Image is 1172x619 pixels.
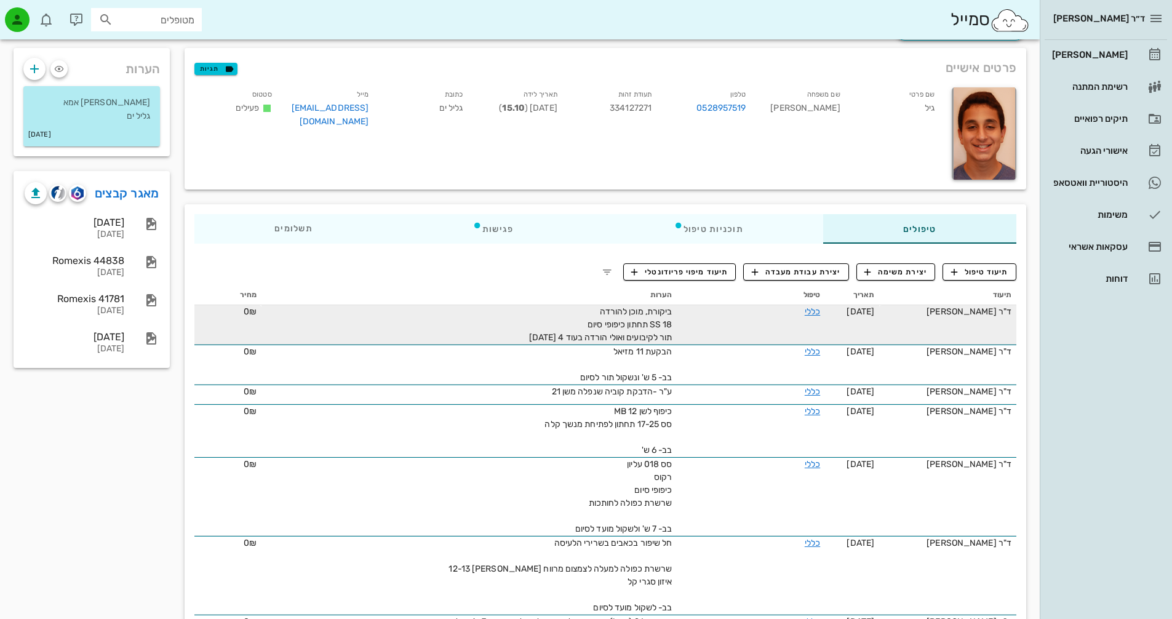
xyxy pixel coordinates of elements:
[610,103,652,113] span: 334127271
[25,230,124,240] div: [DATE]
[49,185,66,202] button: cliniview logo
[244,459,257,469] span: 0₪
[884,537,1011,549] div: ד"ר [PERSON_NAME]
[884,305,1011,318] div: ד"ר [PERSON_NAME]
[575,459,672,534] span: סס 018 עליון רקוס כיפופי סיום שרשרת כפולה לחותכות בב- 7 ש' ולשקול מועד לסיום
[274,225,313,233] span: תשלומים
[261,286,677,305] th: הערות
[805,386,820,397] a: כללי
[909,90,935,98] small: שם פרטי
[244,386,257,397] span: 0₪
[1045,200,1167,230] a: משימות
[292,103,369,127] a: [EMAIL_ADDRESS][DOMAIN_NAME]
[25,268,124,278] div: [DATE]
[847,386,874,397] span: [DATE]
[850,85,944,136] div: גיל
[1045,104,1167,134] a: תיקים רפואיים
[631,266,728,278] span: תיעוד מיפוי פריודונטלי
[951,266,1008,278] span: תיעוד טיפול
[36,10,44,17] span: תג
[1050,274,1128,284] div: דוחות
[1053,13,1145,24] span: ד״ר [PERSON_NAME]
[755,85,850,136] div: [PERSON_NAME]
[33,96,150,123] p: [PERSON_NAME] אמא גליל ים
[529,306,672,343] span: ביקורת, מוכן להורדה 18 SS תחתון כיפופי סיום תור לקיבועים ואולי הורדה בעוד 4 [DATE]
[1050,82,1128,92] div: רשימת המתנה
[823,214,1016,244] div: טיפולים
[502,103,525,113] strong: 15.10
[1050,242,1128,252] div: עסקאות אשראי
[1045,168,1167,198] a: היסטוריית וואטסאפ
[879,286,1016,305] th: תיעוד
[847,538,874,548] span: [DATE]
[847,406,874,417] span: [DATE]
[244,306,257,317] span: 0₪
[696,102,746,115] a: 0528957519
[236,103,260,113] span: פעילים
[580,346,672,383] span: הבקעת 11 מזיאל בב- 5 ש' ונשקול תור לסיום
[951,7,1030,33] div: סמייל
[357,90,369,98] small: מייל
[95,183,159,203] a: מאגר קבצים
[25,306,124,316] div: [DATE]
[752,266,840,278] span: יצירת עבודת מעבדה
[805,346,820,357] a: כללי
[1050,50,1128,60] div: [PERSON_NAME]
[28,128,51,142] small: [DATE]
[856,263,936,281] button: יצירת משימה
[439,103,463,113] span: גליל ים
[807,90,840,98] small: שם משפחה
[884,345,1011,358] div: ד"ר [PERSON_NAME]
[623,263,736,281] button: תיעוד מיפוי פריודונטלי
[677,286,825,305] th: טיפול
[805,538,820,548] a: כללי
[69,185,86,202] button: romexis logo
[194,63,237,75] button: תגיות
[847,306,874,317] span: [DATE]
[1050,114,1128,124] div: תיקים רפואיים
[1045,232,1167,262] a: עסקאות אשראי
[1045,136,1167,166] a: אישורי הגעה
[847,459,874,469] span: [DATE]
[252,90,272,98] small: סטטוס
[1045,264,1167,294] a: דוחות
[200,63,232,74] span: תגיות
[1045,72,1167,102] a: רשימת המתנה
[730,90,746,98] small: טלפון
[25,344,124,354] div: [DATE]
[805,459,820,469] a: כללי
[825,286,879,305] th: תאריך
[194,286,261,305] th: מחיר
[943,263,1016,281] button: תיעוד טיפול
[946,58,1016,78] span: פרטים אישיים
[51,186,65,200] img: cliniview logo
[884,405,1011,418] div: ד"ר [PERSON_NAME]
[499,103,557,113] span: [DATE] ( )
[14,48,170,84] div: הערות
[1050,146,1128,156] div: אישורי הגעה
[71,186,83,200] img: romexis logo
[552,386,672,397] span: ע"ר -הדבקת קוביה שנפלה משן 21
[805,406,820,417] a: כללי
[244,346,257,357] span: 0₪
[244,538,257,548] span: 0₪
[1050,178,1128,188] div: היסטוריית וואטסאפ
[990,8,1030,33] img: SmileCloud logo
[448,538,672,613] span: חל שיפור בכאבים בשרירי הלעיסה שרשרת כפולה למעלה לצמצום מרווח [PERSON_NAME] 12-13 איזון סגרי קל בב...
[618,90,652,98] small: תעודת זהות
[25,293,124,305] div: Romexis 41781
[25,217,124,228] div: [DATE]
[25,255,124,266] div: Romexis 44838
[393,214,594,244] div: פגישות
[864,266,927,278] span: יצירת משימה
[884,385,1011,398] div: ד"ר [PERSON_NAME]
[244,406,257,417] span: 0₪
[743,263,848,281] button: יצירת עבודת מעבדה
[847,346,874,357] span: [DATE]
[1050,210,1128,220] div: משימות
[594,214,823,244] div: תוכניות טיפול
[25,331,124,343] div: [DATE]
[445,90,463,98] small: כתובת
[805,306,820,317] a: כללי
[1045,40,1167,70] a: [PERSON_NAME]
